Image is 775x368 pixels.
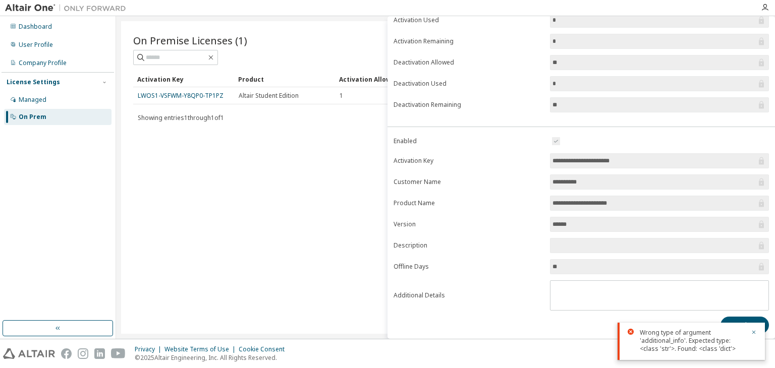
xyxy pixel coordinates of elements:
div: Activation Allowed [339,71,432,87]
a: LWOS1-VSFWM-Y8QP0-TP1PZ [138,91,224,100]
span: Showing entries 1 through 1 of 1 [138,113,224,122]
label: Deactivation Used [394,80,544,88]
div: Activation Key [137,71,230,87]
span: 1 [340,92,343,100]
div: Product [238,71,331,87]
label: Activation Used [394,16,544,24]
img: instagram.svg [78,348,88,359]
img: linkedin.svg [94,348,105,359]
label: Product Name [394,199,544,207]
img: altair_logo.svg [3,348,55,359]
div: Managed [19,96,46,104]
span: On Premise Licenses (1) [133,33,247,47]
label: Description [394,241,544,250]
label: Additional Details [394,291,544,299]
label: Deactivation Allowed [394,58,544,67]
div: Dashboard [19,23,52,31]
label: Activation Remaining [394,37,544,45]
label: Version [394,220,544,228]
p: © 2025 Altair Engineering, Inc. All Rights Reserved. [135,353,291,362]
div: Wrong type of argument 'additional_info'. Expected type: <class 'str'>. Found: <class 'dict'> [640,329,745,353]
img: youtube.svg [111,348,126,359]
div: License Settings [7,78,60,86]
label: Activation Key [394,157,544,165]
div: User Profile [19,41,53,49]
label: Deactivation Remaining [394,101,544,109]
span: Altair Student Edition [239,92,299,100]
img: Altair One [5,3,131,13]
img: facebook.svg [61,348,72,359]
div: Website Terms of Use [164,345,239,353]
label: Enabled [394,137,544,145]
button: Update [721,317,769,334]
div: On Prem [19,113,46,121]
label: Customer Name [394,178,544,186]
div: Company Profile [19,59,67,67]
div: Cookie Consent [239,345,291,353]
label: Offline Days [394,263,544,271]
div: Privacy [135,345,164,353]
